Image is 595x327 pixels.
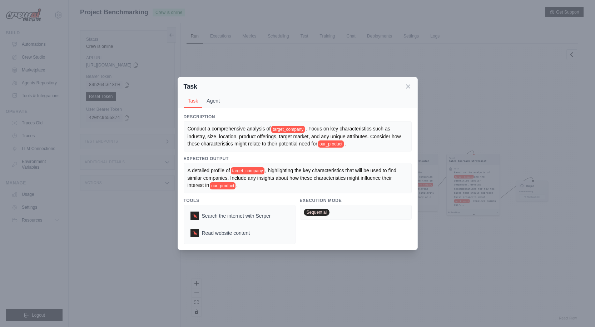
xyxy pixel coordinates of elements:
[202,229,250,237] span: Read website content
[559,293,595,327] iframe: Chat Widget
[210,182,235,189] span: our_product
[184,81,197,91] h2: Task
[231,167,264,174] span: target_company
[184,94,203,108] button: Task
[184,156,412,162] h3: Expected Output
[188,168,398,188] span: , highlighting the key characteristics that will be used to find similar companies. Include any i...
[188,126,402,146] span: . Focus on key characteristics such as industry, size, location, product offerings, target market...
[184,114,412,120] h3: Description
[300,198,412,203] h3: Execution Mode
[318,140,344,148] span: our_product
[271,126,305,133] span: target_company
[184,198,296,203] h3: Tools
[344,141,346,147] span: .
[188,168,230,173] span: A detailed profile of
[304,209,330,216] span: Sequential
[236,182,238,188] span: .
[202,94,224,108] button: Agent
[202,212,271,219] span: Search the internet with Serper
[188,126,271,132] span: Conduct a comprehensive analysis of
